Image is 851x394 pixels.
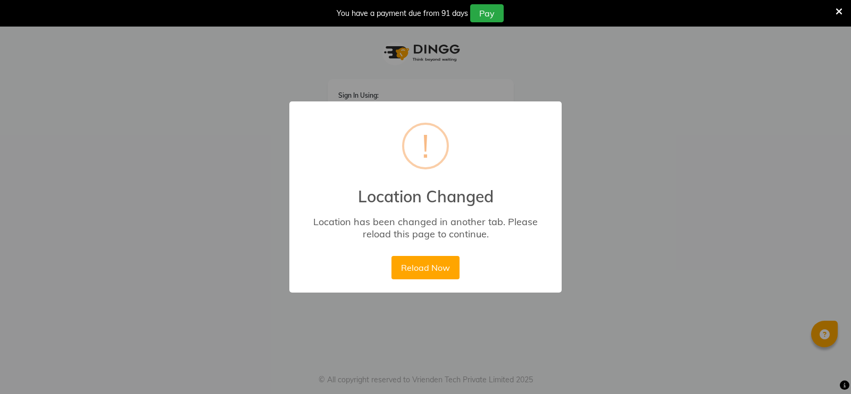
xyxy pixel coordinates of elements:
h2: Location Changed [289,174,562,206]
div: You have a payment due from 91 days [337,8,468,19]
button: Reload Now [391,256,459,279]
div: Location has been changed in another tab. Please reload this page to continue. [305,216,546,240]
button: Pay [470,4,504,22]
iframe: chat widget [806,352,840,383]
div: ! [422,125,429,167]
